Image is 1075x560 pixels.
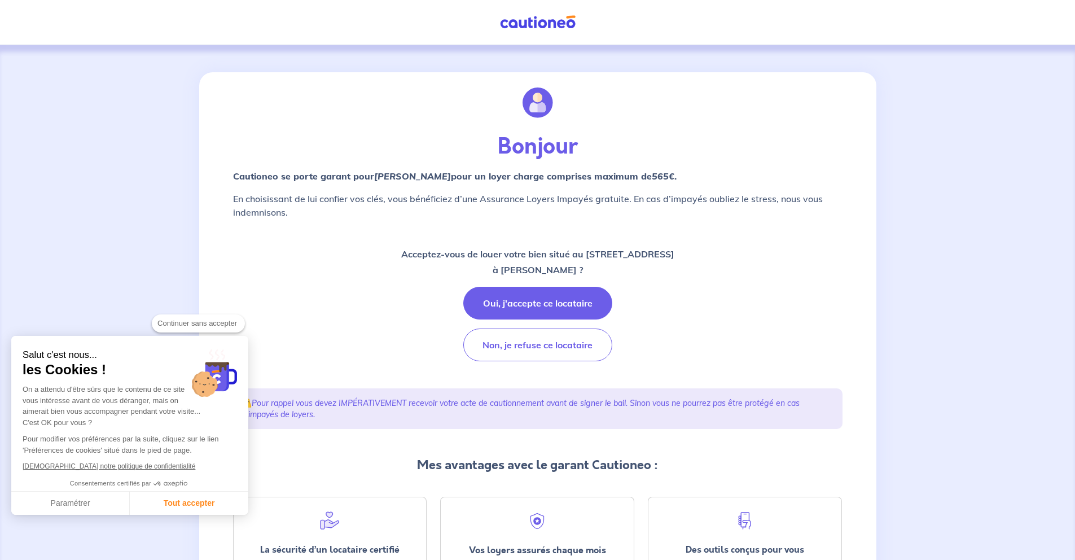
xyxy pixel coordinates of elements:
div: La sécurité d’un locataire certifié [243,544,418,555]
span: Continuer sans accepter [157,318,239,329]
svg: Axeptio [153,467,187,501]
p: ⚠️ [242,397,833,420]
small: Salut c'est nous... [23,349,237,361]
button: Tout accepter [130,492,248,515]
em: 565€ [652,170,674,182]
div: Vos loyers assurés chaque mois [450,545,625,555]
button: Consentements certifiés par [64,476,195,491]
img: security.svg [527,511,547,531]
span: Consentements certifiés par [70,480,151,487]
button: Non, je refuse ce locataire [463,329,612,361]
img: help.svg [319,511,340,531]
div: On a attendu d'être sûrs que le contenu de ce site vous intéresse avant de vous déranger, mais on... [23,384,237,428]
img: Cautioneo [495,15,580,29]
p: Pour modifier vos préférences par la suite, cliquez sur le lien 'Préférences de cookies' situé da... [23,434,237,456]
em: [PERSON_NAME] [374,170,451,182]
p: En choisissant de lui confier vos clés, vous bénéficiez d’une Assurance Loyers Impayés gratuite. ... [233,192,843,219]
span: les Cookies ! [23,361,237,378]
button: Oui, j'accepte ce locataire [463,287,612,320]
div: Des outils conçus pour vous [657,544,832,555]
button: Continuer sans accepter [152,314,245,333]
p: Mes avantages avec le garant Cautioneo : [233,456,843,474]
strong: Cautioneo se porte garant pour pour un loyer charge comprises maximum de . [233,170,677,182]
img: hand-phone-blue.svg [735,511,755,531]
button: Paramétrer [11,492,130,515]
p: Bonjour [233,133,843,160]
p: Acceptez-vous de louer votre bien situé au [STREET_ADDRESS] à [PERSON_NAME] ? [401,246,674,278]
img: illu_account.svg [523,88,553,118]
em: Pour rappel vous devez IMPÉRATIVEMENT recevoir votre acte de cautionnement avant de signer le bai... [242,398,800,419]
a: [DEMOGRAPHIC_DATA] notre politique de confidentialité [23,462,195,470]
